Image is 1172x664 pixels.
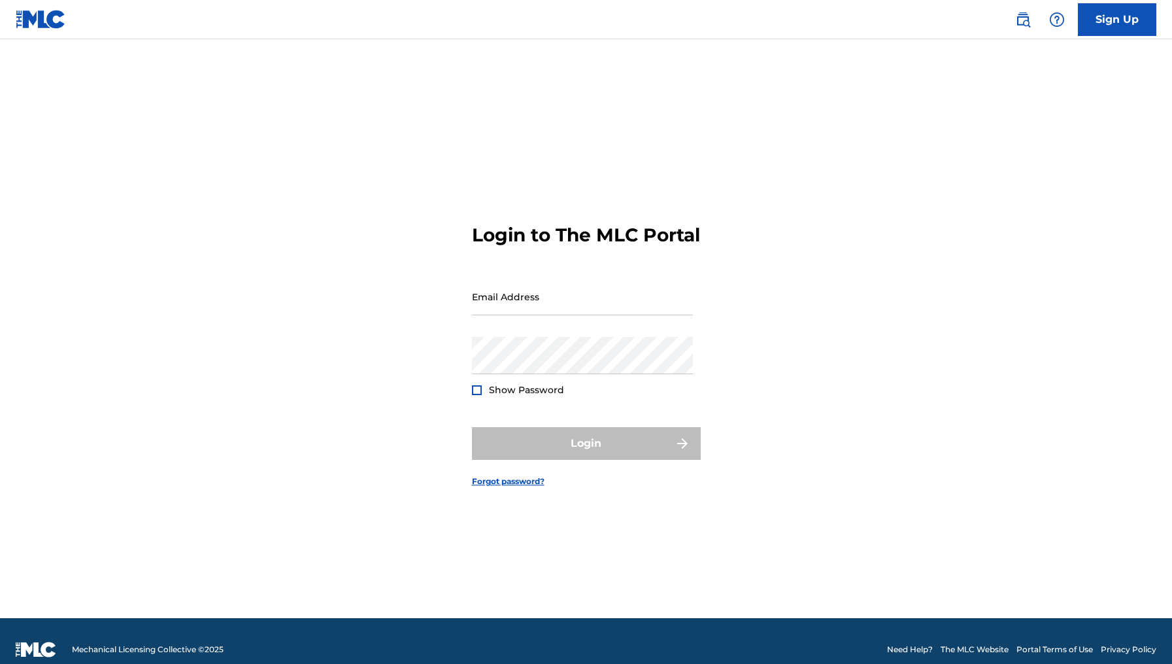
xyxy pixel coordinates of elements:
[1101,644,1156,655] a: Privacy Policy
[72,644,224,655] span: Mechanical Licensing Collective © 2025
[1078,3,1156,36] a: Sign Up
[472,224,700,247] h3: Login to The MLC Portal
[941,644,1009,655] a: The MLC Website
[1049,12,1065,27] img: help
[489,384,564,396] span: Show Password
[1044,7,1070,33] div: Help
[887,644,933,655] a: Need Help?
[1016,644,1093,655] a: Portal Terms of Use
[1107,601,1172,664] iframe: Chat Widget
[472,476,544,487] a: Forgot password?
[1010,7,1036,33] a: Public Search
[16,10,66,29] img: MLC Logo
[1015,12,1031,27] img: search
[16,642,56,657] img: logo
